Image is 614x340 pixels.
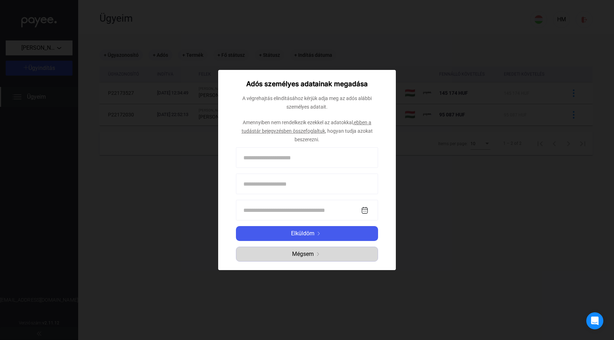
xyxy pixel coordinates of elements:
span: Mégsem [292,250,314,258]
img: calendar [361,207,368,214]
h1: Adós személyes adatainak megadása [246,80,368,88]
img: arrow-right-white [314,232,323,235]
span: , hogyan tudja azokat beszerezni. [295,128,373,142]
span: Amennyiben nem rendelkezik ezekkel az adatokkal, [243,120,354,125]
span: Elküldöm [291,229,314,238]
div: A végrehajtás elindításához kérjük adja meg az adós alábbi személyes adatait. [236,94,378,111]
button: Elküldömarrow-right-white [236,226,378,241]
button: calendar [360,206,369,215]
div: Open Intercom Messenger [586,312,603,329]
img: arrow-right-grey [314,252,322,256]
button: Mégsemarrow-right-grey [236,247,378,262]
